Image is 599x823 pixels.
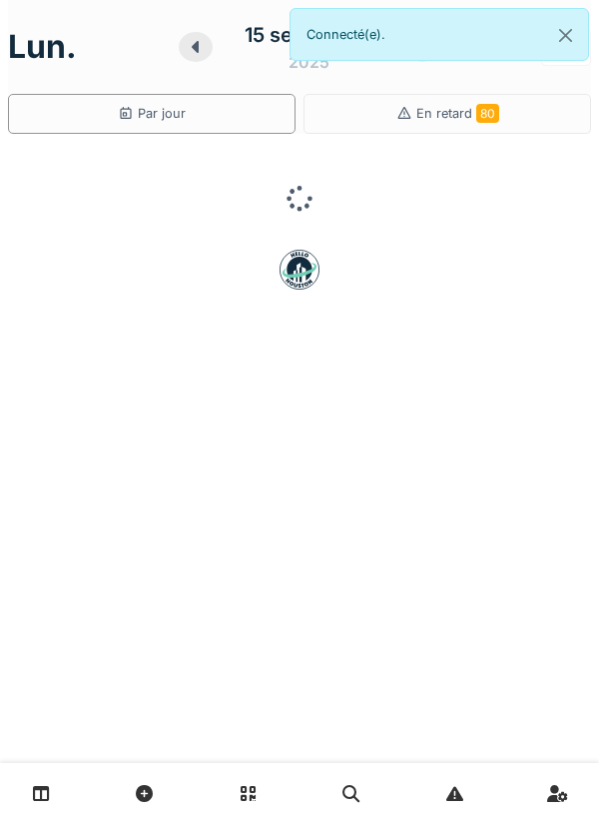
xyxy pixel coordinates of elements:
[8,28,77,66] h1: lun.
[416,106,499,121] span: En retard
[290,8,589,61] div: Connecté(e).
[543,9,588,62] button: Close
[289,50,329,74] div: 2025
[476,104,499,123] span: 80
[245,20,373,50] div: 15 septembre
[118,104,186,123] div: Par jour
[280,250,319,290] img: badge-BVDL4wpA.svg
